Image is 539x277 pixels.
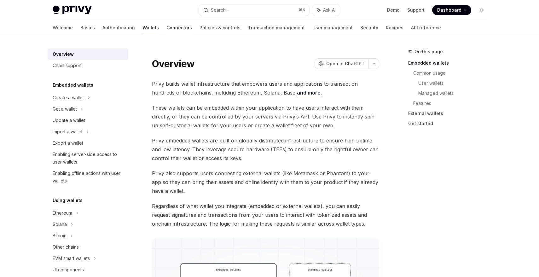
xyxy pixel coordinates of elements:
a: Common usage [413,68,491,78]
div: Search... [211,6,229,14]
div: Get a wallet [53,105,77,113]
a: Overview [48,49,128,60]
div: Enabling offline actions with user wallets [53,170,125,185]
a: and more [297,89,321,96]
a: User wallets [418,78,491,88]
div: Chain support [53,62,82,69]
a: UI components [48,264,128,275]
a: Support [407,7,425,13]
a: User management [312,20,353,35]
a: Basics [80,20,95,35]
h5: Embedded wallets [53,81,93,89]
a: Update a wallet [48,115,128,126]
a: Export a wallet [48,137,128,149]
a: Authentication [102,20,135,35]
span: Privy also supports users connecting external wallets (like Metamask or Phantom) to your app so t... [152,169,379,195]
a: Recipes [386,20,403,35]
h1: Overview [152,58,194,69]
img: light logo [53,6,92,14]
div: Enabling server-side access to user wallets [53,151,125,166]
a: Connectors [166,20,192,35]
a: Chain support [48,60,128,71]
a: Wallets [142,20,159,35]
div: EVM smart wallets [53,255,90,262]
div: Export a wallet [53,139,83,147]
a: Dashboard [432,5,471,15]
button: Open in ChatGPT [315,58,368,69]
a: Welcome [53,20,73,35]
div: UI components [53,266,84,274]
a: Other chains [48,241,128,253]
span: On this page [414,48,443,55]
a: Transaction management [248,20,305,35]
a: Demo [387,7,400,13]
a: Features [413,98,491,108]
div: Other chains [53,243,79,251]
h5: Using wallets [53,197,83,204]
button: Toggle dark mode [476,5,486,15]
div: Solana [53,221,67,228]
span: Privy embedded wallets are built on globally distributed infrastructure to ensure high uptime and... [152,136,379,163]
a: Enabling offline actions with user wallets [48,168,128,187]
span: Ask AI [323,7,336,13]
a: Security [360,20,378,35]
span: Open in ChatGPT [326,61,365,67]
div: Import a wallet [53,128,83,136]
a: External wallets [408,108,491,118]
span: ⌘ K [299,8,305,13]
button: Search...⌘K [199,4,309,16]
span: Dashboard [437,7,461,13]
div: Create a wallet [53,94,84,101]
a: Embedded wallets [408,58,491,68]
a: Get started [408,118,491,129]
button: Ask AI [312,4,340,16]
a: Enabling server-side access to user wallets [48,149,128,168]
span: Regardless of what wallet you integrate (embedded or external wallets), you can easily request si... [152,202,379,228]
div: Ethereum [53,209,72,217]
div: Bitcoin [53,232,67,239]
span: Privy builds wallet infrastructure that empowers users and applications to transact on hundreds o... [152,79,379,97]
a: API reference [411,20,441,35]
span: These wallets can be embedded within your application to have users interact with them directly, ... [152,103,379,130]
div: Update a wallet [53,117,85,124]
a: Managed wallets [418,88,491,98]
div: Overview [53,50,74,58]
a: Policies & controls [200,20,241,35]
